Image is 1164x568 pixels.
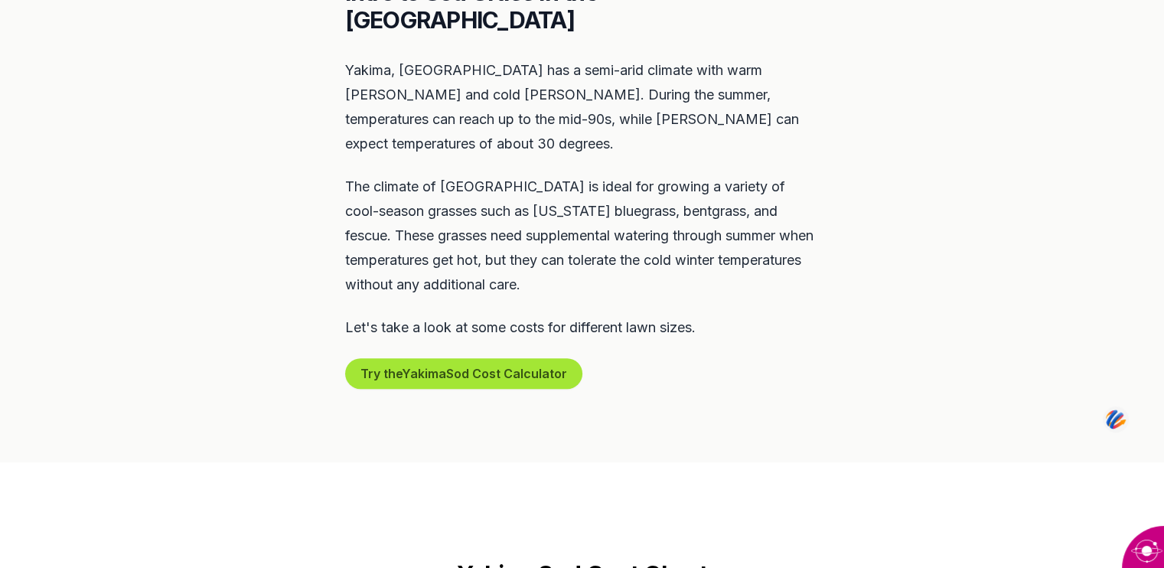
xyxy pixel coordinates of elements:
p: The climate of [GEOGRAPHIC_DATA] is ideal for growing a variety of cool-season grasses such as [U... [345,175,820,297]
img: svg+xml;base64,PHN2ZyB3aWR0aD0iNDQiIGhlaWdodD0iNDQiIHZpZXdCb3g9IjAgMCA0NCA0NCIgZmlsbD0ibm9uZSIgeG... [1103,405,1129,433]
p: Let's take a look at some costs for different lawn sizes. [345,315,820,340]
button: Try theYakimaSod Cost Calculator [345,358,582,389]
p: Yakima, [GEOGRAPHIC_DATA] has a semi-arid climate with warm [PERSON_NAME] and cold [PERSON_NAME].... [345,58,820,156]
